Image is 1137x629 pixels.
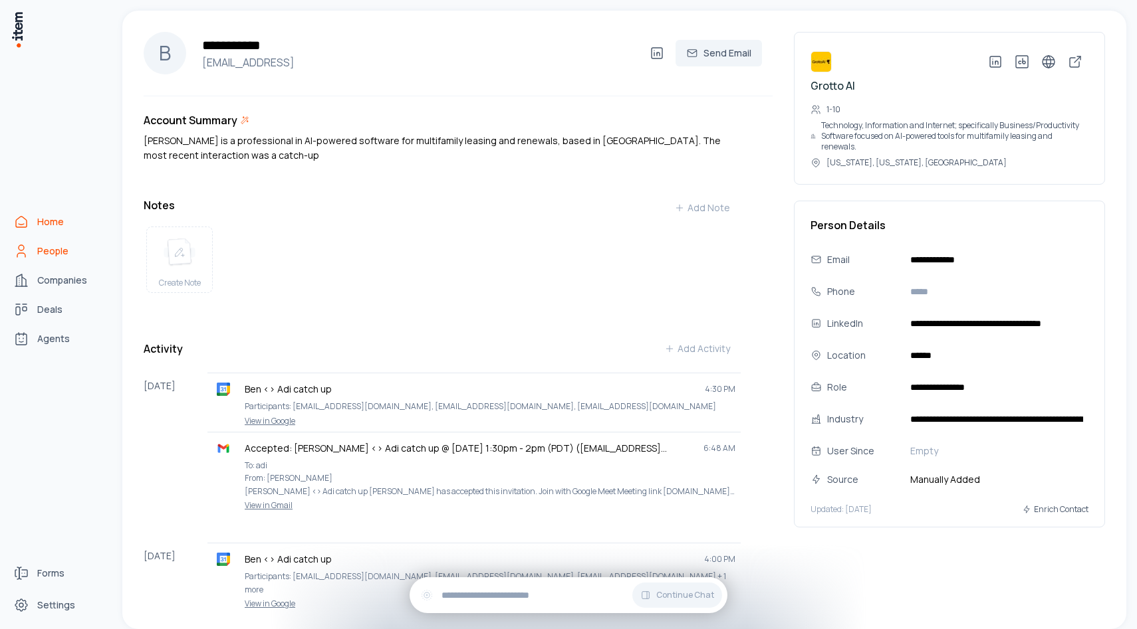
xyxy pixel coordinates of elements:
[656,590,714,600] span: Continue Chat
[827,252,900,267] div: Email
[245,459,735,498] p: To: adi From: [PERSON_NAME] [PERSON_NAME] <> Adi catch up [PERSON_NAME] has accepted this invitat...
[811,217,1088,233] h3: Person Details
[8,238,109,264] a: People
[827,472,900,487] div: Source
[811,504,872,515] p: Updated: [DATE]
[164,238,195,267] img: create note
[705,384,735,395] span: 4:30 PM
[664,195,741,221] button: Add Note
[827,284,900,299] div: Phone
[826,104,840,115] p: 1-10
[144,543,207,614] div: [DATE]
[37,274,87,287] span: Companies
[827,380,900,395] div: Role
[213,500,735,511] a: View in Gmail
[11,11,24,48] img: Item Brain Logo
[217,553,230,566] img: gcal logo
[821,120,1088,152] p: Technology, Information and Internet; specifically Business/Productivity Software focused on AI-p...
[8,325,109,352] a: Agents
[217,442,230,455] img: gmail logo
[827,316,900,331] div: LinkedIn
[245,442,693,455] p: Accepted: [PERSON_NAME] <> Adi catch up @ [DATE] 1:30pm - 2pm (PDT) ([EMAIL_ADDRESS][DOMAIN_NAME])
[827,444,900,458] div: User Since
[37,303,63,316] span: Deals
[703,443,735,454] span: 6:48 AM
[674,201,730,215] div: Add Note
[144,112,237,128] h3: Account Summary
[144,373,207,516] div: [DATE]
[245,400,735,413] p: Participants: [EMAIL_ADDRESS][DOMAIN_NAME], [EMAIL_ADDRESS][DOMAIN_NAME], [EMAIL_ADDRESS][DOMAIN_...
[654,335,741,362] button: Add Activity
[632,583,722,608] button: Continue Chat
[37,244,68,258] span: People
[8,209,109,235] a: Home
[8,560,109,586] a: Forms
[197,54,644,70] h4: [EMAIL_ADDRESS]
[704,554,735,565] span: 4:00 PM
[245,383,694,396] p: Ben <> Adi catch up
[37,598,75,612] span: Settings
[905,472,1088,487] span: Manually Added
[144,341,183,357] h3: Activity
[37,332,70,345] span: Agents
[245,570,735,596] p: Participants: [EMAIL_ADDRESS][DOMAIN_NAME], [EMAIL_ADDRESS][DOMAIN_NAME], [EMAIL_ADDRESS][DOMAIN_...
[213,416,735,426] a: View in Google
[8,592,109,618] a: Settings
[811,78,855,93] a: Grotto AI
[144,134,741,163] p: [PERSON_NAME] is a professional in AI-powered software for multifamily leasing and renewals, base...
[905,440,1088,462] button: Empty
[37,567,64,580] span: Forms
[8,267,109,294] a: Companies
[144,197,175,213] h3: Notes
[827,412,900,426] div: Industry
[37,215,64,228] span: Home
[1022,497,1088,521] button: Enrich Contact
[410,577,727,613] div: Continue Chat
[146,226,213,293] button: create noteCreate Note
[826,157,1007,168] p: [US_STATE], [US_STATE], [GEOGRAPHIC_DATA]
[827,348,900,363] div: Location
[245,553,694,566] p: Ben <> Adi catch up
[159,278,201,288] span: Create Note
[213,598,735,609] a: View in Google
[144,32,186,74] div: B
[217,383,230,396] img: gcal logo
[676,40,762,66] button: Send Email
[910,444,938,458] span: Empty
[8,296,109,323] a: Deals
[811,51,832,72] img: Grotto AI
